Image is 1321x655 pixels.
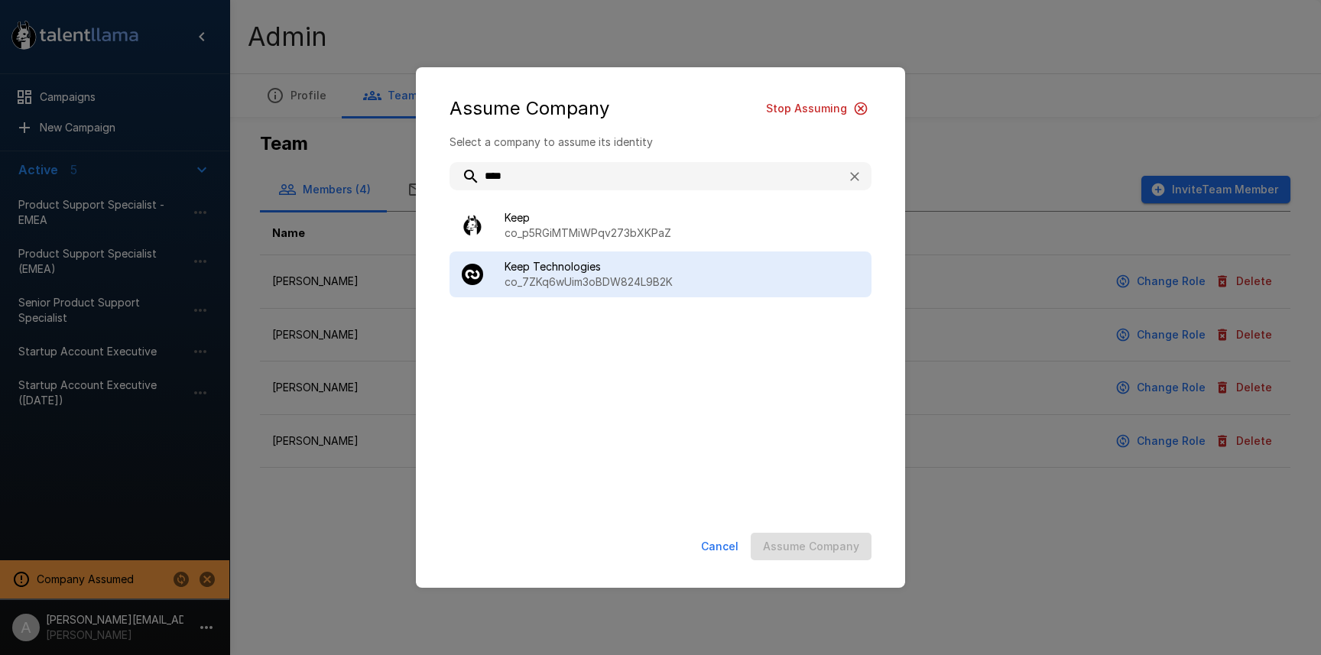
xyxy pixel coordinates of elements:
div: Keepco_p5RGiMTMiWPqv273bXKPaZ [450,203,871,248]
div: Assume Company [450,95,871,123]
p: Select a company to assume its identity [450,135,871,150]
img: llama_clean.png [462,215,483,236]
p: co_p5RGiMTMiWPqv273bXKPaZ [505,225,859,241]
p: co_7ZKq6wUim3oBDW824L9B2K [505,274,859,290]
div: Keep Technologiesco_7ZKq6wUim3oBDW824L9B2K [450,251,871,297]
span: Keep Technologies [505,259,859,274]
button: Stop Assuming [760,95,871,123]
button: Cancel [695,533,745,561]
span: Keep [505,210,859,225]
img: Keep_Logomark-app.png [462,264,483,285]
